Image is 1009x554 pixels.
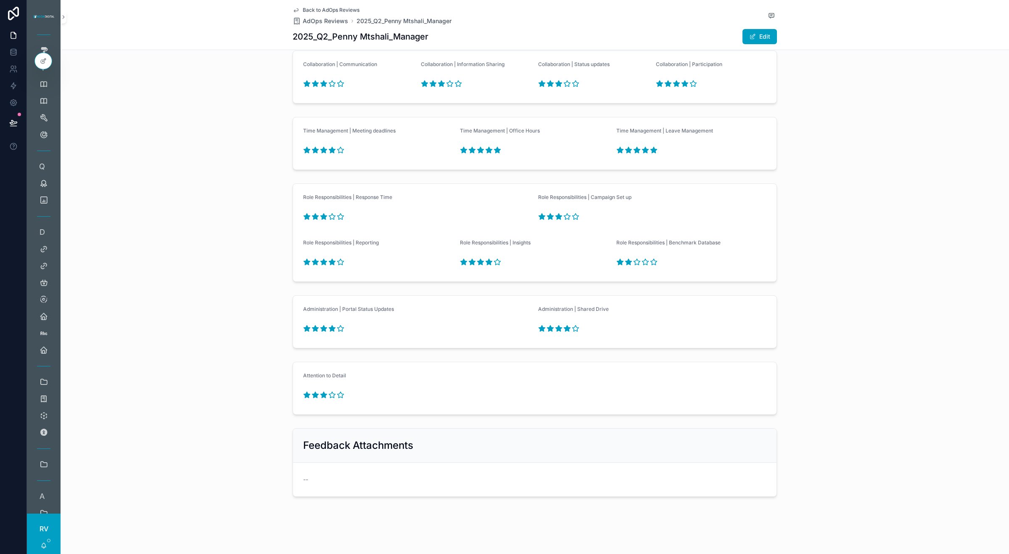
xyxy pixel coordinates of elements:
span: -- [303,475,308,484]
span: Role Responsibilities | Reporting [303,239,379,246]
h1: 2025_Q2_Penny Mtshali_Manager [293,31,428,42]
span: AdOps Reviews [303,17,348,25]
span: Time Management | Leave Management [616,127,713,134]
span: Q [38,162,46,171]
span: Back to AdOps Reviews [303,7,359,13]
a: AdOps Reviews [293,17,348,25]
span: Collaboration | Communication [303,61,377,67]
span: A [38,492,46,501]
span: Role Responsibilities | Benchmark Database [616,239,721,246]
h2: Feedback Attachments [303,439,413,452]
button: Edit [742,29,777,44]
div: scrollable content [27,34,61,514]
span: Collaboration | Participation [656,61,722,67]
img: App logo [32,13,55,20]
span: Role Responsibilities | Response Time [303,194,392,200]
a: Q [32,159,55,174]
span: Collaboration | Status updates [538,61,610,67]
a: A [32,489,55,504]
span: Administration | Shared Drive [538,306,609,312]
a: D [32,225,55,240]
span: Attention to Detail [303,372,346,379]
a: 2025_Q2_Penny Mtshali_Manager [357,17,452,25]
span: Time Management | Office Hours [460,127,540,134]
span: Role Responsibilities | Insights [460,239,531,246]
span: Collaboration | Information Sharing [421,61,504,67]
span: RV [40,524,48,534]
a: Back to AdOps Reviews [293,7,359,13]
span: D [38,228,46,236]
span: Role Responsibilities | Campaign Set up [538,194,631,200]
span: Time Management | Meeting deadlines [303,127,396,134]
span: Administration | Portal Status Updates [303,306,394,312]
